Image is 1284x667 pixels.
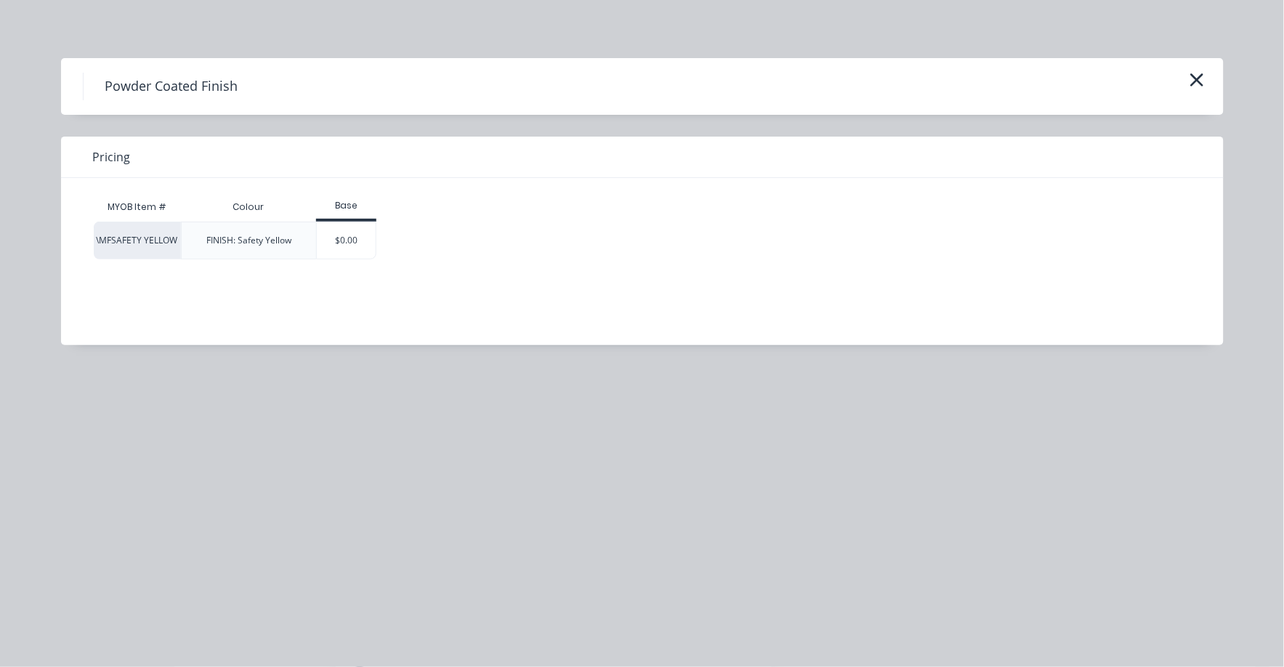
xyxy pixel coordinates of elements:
div: $0.00 [317,222,376,259]
div: MYOB Item # [94,193,181,222]
div: FINISH: Safety Yellow [206,234,291,247]
div: Base [316,199,376,212]
h4: Powder Coated Finish [83,73,260,100]
div: \MFSAFETY YELLOW [94,222,181,259]
div: Colour [221,189,275,225]
span: Pricing [93,148,131,166]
